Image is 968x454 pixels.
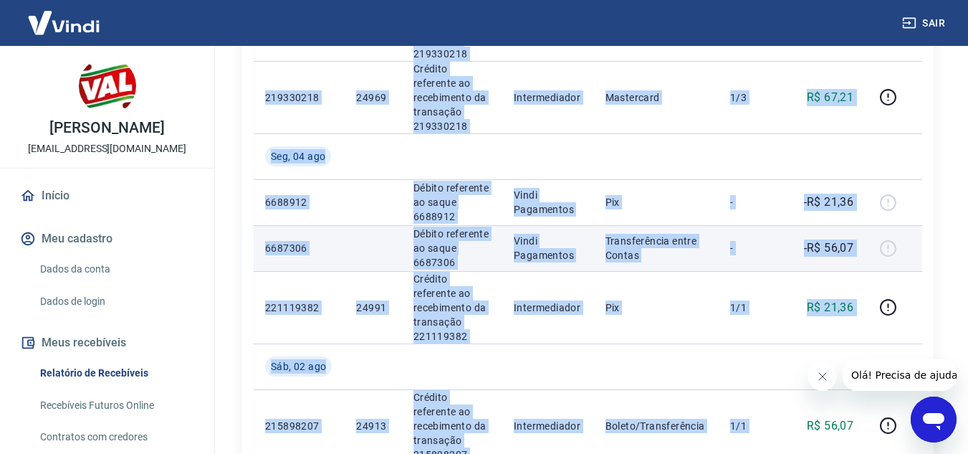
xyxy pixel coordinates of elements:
[265,90,333,105] p: 219330218
[804,240,854,257] p: -R$ 56,07
[356,301,390,315] p: 24991
[808,362,837,391] iframe: Fechar mensagem
[514,188,583,217] p: Vindi Pagamentos
[356,90,390,105] p: 24969
[28,141,186,156] p: [EMAIL_ADDRESS][DOMAIN_NAME]
[605,301,707,315] p: Pix
[413,272,491,344] p: Crédito referente ao recebimento da transação 221119382
[605,90,707,105] p: Mastercard
[605,195,707,209] p: Pix
[34,255,197,284] a: Dados da conta
[49,120,164,136] p: [PERSON_NAME]
[265,301,333,315] p: 221119382
[730,195,772,209] p: -
[807,89,853,106] p: R$ 67,21
[514,234,583,263] p: Vindi Pagamentos
[34,287,197,316] a: Dados de login
[605,234,707,263] p: Transferência entre Contas
[899,10,951,37] button: Sair
[265,195,333,209] p: 6688912
[34,391,197,420] a: Recebíveis Futuros Online
[271,149,325,164] span: Seg, 04 ago
[730,301,772,315] p: 1/1
[34,422,197,452] a: Contratos com credores
[265,241,333,255] p: 6687306
[730,419,772,433] p: 1/1
[730,241,772,255] p: -
[17,1,110,44] img: Vindi
[730,90,772,105] p: 1/3
[356,419,390,433] p: 24913
[807,417,853,435] p: R$ 56,07
[807,299,853,316] p: R$ 21,36
[413,181,491,224] p: Débito referente ao saque 6688912
[911,397,957,443] iframe: Botão para abrir a janela de mensagens
[804,194,854,211] p: -R$ 21,36
[17,180,197,212] a: Início
[413,227,491,270] p: Débito referente ao saque 6687306
[514,301,583,315] p: Intermediador
[843,359,957,391] iframe: Mensagem da empresa
[271,359,326,374] span: Sáb, 02 ago
[34,359,197,388] a: Relatório de Recebíveis
[79,57,136,115] img: 041f24c4-f939-4978-8543-d301094c1fba.jpeg
[17,223,197,255] button: Meu cadastro
[413,62,491,133] p: Crédito referente ao recebimento da transação 219330218
[265,419,333,433] p: 215898207
[605,419,707,433] p: Boleto/Transferência
[514,419,583,433] p: Intermediador
[9,10,120,22] span: Olá! Precisa de ajuda?
[17,327,197,359] button: Meus recebíveis
[514,90,583,105] p: Intermediador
